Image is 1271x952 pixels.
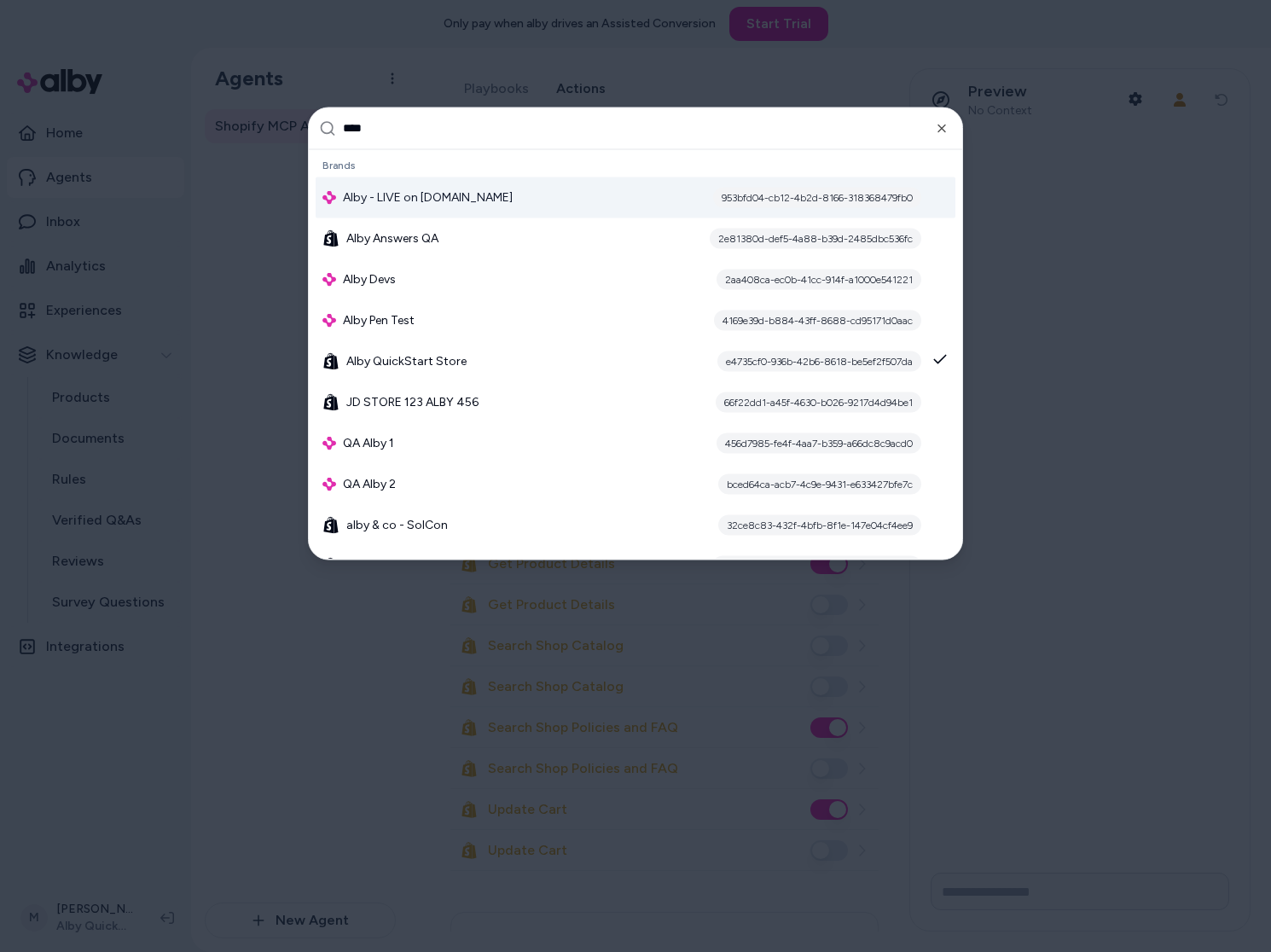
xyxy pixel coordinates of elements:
span: alby & co - SolCon [346,516,448,533]
img: alby Logo [322,272,336,286]
span: QA Alby 2 [343,475,396,492]
span: Alby - LIVE on [DOMAIN_NAME] [343,189,513,206]
span: Alby QuickStart Store [346,352,467,369]
img: alby Logo [322,190,336,204]
span: Alby Devs [343,270,396,287]
span: Alby Answers QA [346,229,438,247]
div: 66f22dd1-a45f-4630-b026-9217d4d94be1 [716,392,921,412]
span: Alby Pen Test [343,311,415,328]
img: alby Logo [322,436,336,450]
div: 2aa408ca-ec0b-41cc-914f-a1000e541221 [717,269,921,289]
span: QA Alby 1 [343,434,394,451]
div: 2e81380d-def5-4a88-b39d-2485dbc536fc [710,228,921,248]
img: alby Logo [322,313,336,327]
div: 456d7985-fe4f-4aa7-b359-a66dc8c9acd0 [717,432,921,453]
div: 32ce8c83-432f-4bfb-8f1e-147e04cf4ee9 [718,514,921,535]
span: alby GTM internal [346,557,441,574]
div: 78250933-de17-4548-ae8e-7f8014378f89 [712,555,921,576]
img: alby Logo [322,477,336,491]
div: bced64ca-acb7-4c9e-9431-e633427bfe7c [718,473,921,494]
div: e4735cf0-936b-42b6-8618-be5ef2f507da [717,351,921,371]
div: 4169e39d-b884-43ff-8688-cd95171d0aac [714,310,921,330]
div: 953bfd04-cb12-4b2d-8166-318368479fb0 [713,187,921,207]
div: Brands [316,153,955,177]
div: Suggestions [309,149,962,559]
span: JD STORE 123 ALBY 456 [346,393,479,410]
